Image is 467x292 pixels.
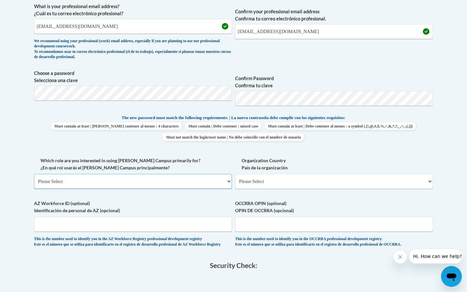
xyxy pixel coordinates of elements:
label: Organization Country País de la organización [235,157,433,171]
span: Must contain at least | Debe contener al menos : a symbol (.[!,@,#,$,%,^,&,*,?,_,~,-,(,)]) [265,122,416,130]
iframe: Button to launch messaging window [441,266,462,287]
label: Which role are you interested in using [PERSON_NAME] Campus primarily for? ¿En qué rol usarás el ... [34,157,232,171]
input: Required [235,24,433,39]
label: Choose a password Selecciona una clave [34,70,232,84]
label: Confirm your professional email address Confirma tu correo electrónico profesional. [235,8,433,22]
div: This is the number used to identify you in the AZ Workforce Registry professional development reg... [34,237,232,247]
div: We recommend using your professional (work) email address, especially if you are planning to use ... [34,39,232,60]
span: Security Check: [210,261,257,269]
label: AZ Workforce ID (optional) Identificación de personal de AZ (opcional) [34,200,232,214]
span: The new password must match the following requirements: | La nueva contraseña debe cumplir con lo... [122,115,345,121]
iframe: Message from company [409,249,462,263]
iframe: Close message [394,250,407,263]
label: What is your professional email address? ¿Cuál es tu correo electrónico profesional? [34,3,232,17]
label: OCCRRA OPIN (optional) OPIN DE OCCRRA (opcional) [235,200,433,214]
input: Metadata input [34,19,232,34]
span: Must contain | Debe contener : mixed case [185,122,261,130]
span: Must not match the login/user name | No debe coincidir con el nombre de usuario [163,133,304,141]
label: Confirm Password Confirma tu clave [235,75,433,89]
div: This is the number used to identify you in the OCCRRA professional development registry. Este es ... [235,237,433,247]
span: Must contain at least | [PERSON_NAME] contener al menos : 4 characters [51,122,182,130]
